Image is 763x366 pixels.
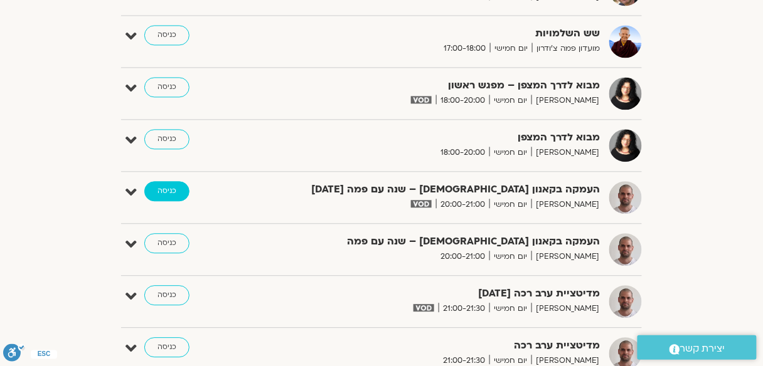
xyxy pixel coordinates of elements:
[489,302,531,315] span: יום חמישי
[531,198,600,211] span: [PERSON_NAME]
[144,77,189,97] a: כניסה
[531,302,600,315] span: [PERSON_NAME]
[680,340,725,357] span: יצירת קשר
[436,146,489,159] span: 18:00-20:00
[144,25,189,45] a: כניסה
[144,285,189,305] a: כניסה
[144,129,189,149] a: כניסה
[531,146,600,159] span: [PERSON_NAME]
[292,181,600,198] strong: העמקה בקאנון [DEMOGRAPHIC_DATA] – שנה עם פמה [DATE]
[436,94,489,107] span: 18:00-20:00
[439,302,489,315] span: 21:00-21:30
[531,94,600,107] span: [PERSON_NAME]
[144,233,189,253] a: כניסה
[436,198,489,211] span: 20:00-21:00
[489,198,531,211] span: יום חמישי
[489,146,531,159] span: יום חמישי
[439,42,490,55] span: 17:00-18:00
[489,94,531,107] span: יום חמישי
[532,42,600,55] span: מועדון פמה צ'ודרון
[292,129,600,146] strong: מבוא לדרך המצפן
[490,42,532,55] span: יום חמישי
[436,250,489,263] span: 20:00-21:00
[292,25,600,42] strong: שש השלמויות
[292,337,600,354] strong: מדיטציית ערב רכה
[414,304,434,311] img: vodicon
[292,285,600,302] strong: מדיטציית ערב רכה [DATE]
[144,337,189,357] a: כניסה
[489,250,531,263] span: יום חמישי
[411,96,432,103] img: vodicon
[411,200,432,207] img: vodicon
[292,233,600,250] strong: העמקה בקאנון [DEMOGRAPHIC_DATA] – שנה עם פמה
[531,250,600,263] span: [PERSON_NAME]
[292,77,600,94] strong: מבוא לדרך המצפן – מפגש ראשון
[144,181,189,201] a: כניסה
[638,335,757,360] a: יצירת קשר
